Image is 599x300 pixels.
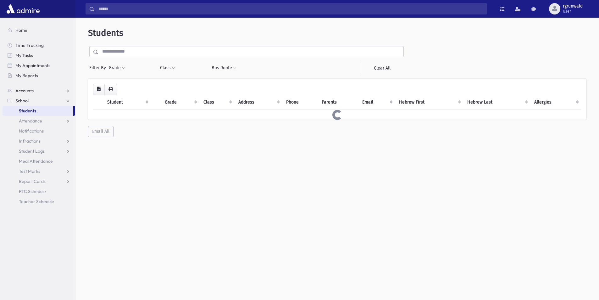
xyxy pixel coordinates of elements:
[19,189,46,194] span: PTC Schedule
[358,95,395,110] th: Email
[3,40,75,50] a: Time Tracking
[93,84,105,95] button: CSV
[3,60,75,71] a: My Appointments
[235,95,282,110] th: Address
[3,126,75,136] a: Notifications
[3,106,73,116] a: Students
[160,62,175,74] button: Class
[5,3,41,15] img: AdmirePro
[19,138,41,144] span: Infractions
[89,65,108,71] span: Filter By
[19,199,54,204] span: Teacher Schedule
[19,118,42,124] span: Attendance
[15,98,29,104] span: School
[3,176,75,186] a: Report Cards
[3,186,75,196] a: PTC Schedule
[19,158,53,164] span: Meal Attendance
[282,95,318,110] th: Phone
[19,168,40,174] span: Test Marks
[563,9,583,14] span: User
[3,71,75,81] a: My Reports
[530,95,581,110] th: Allergies
[200,95,235,110] th: Class
[15,53,33,58] span: My Tasks
[318,95,358,110] th: Parents
[3,146,75,156] a: Student Logs
[19,128,44,134] span: Notifications
[3,136,75,146] a: Infractions
[104,84,117,95] button: Print
[103,95,151,110] th: Student
[3,86,75,96] a: Accounts
[15,27,27,33] span: Home
[3,196,75,207] a: Teacher Schedule
[88,28,123,38] span: Students
[19,178,46,184] span: Report Cards
[15,88,34,93] span: Accounts
[15,63,50,68] span: My Appointments
[3,156,75,166] a: Meal Attendance
[15,73,38,78] span: My Reports
[3,96,75,106] a: School
[19,148,45,154] span: Student Logs
[3,166,75,176] a: Test Marks
[15,42,44,48] span: Time Tracking
[3,116,75,126] a: Attendance
[3,25,75,35] a: Home
[360,62,404,74] a: Clear All
[563,4,583,9] span: rgrunwald
[19,108,36,114] span: Students
[395,95,463,110] th: Hebrew First
[3,50,75,60] a: My Tasks
[95,3,487,14] input: Search
[88,126,114,137] button: Email All
[211,62,237,74] button: Bus Route
[161,95,199,110] th: Grade
[108,62,125,74] button: Grade
[463,95,531,110] th: Hebrew Last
